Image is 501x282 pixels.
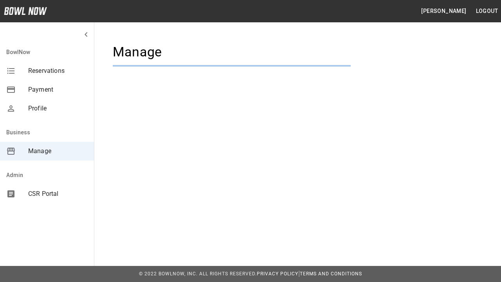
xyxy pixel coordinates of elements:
img: logo [4,7,47,15]
a: Terms and Conditions [300,271,362,277]
span: Reservations [28,66,88,76]
span: Profile [28,104,88,113]
span: CSR Portal [28,189,88,199]
button: [PERSON_NAME] [418,4,469,18]
h4: Manage [113,44,351,60]
button: Logout [473,4,501,18]
a: Privacy Policy [257,271,298,277]
span: Manage [28,146,88,156]
span: Payment [28,85,88,94]
span: © 2022 BowlNow, Inc. All Rights Reserved. [139,271,257,277]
